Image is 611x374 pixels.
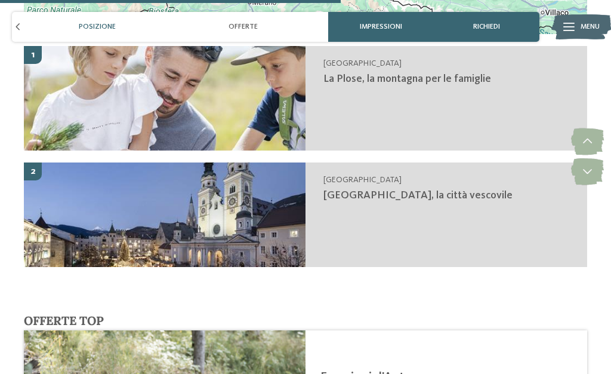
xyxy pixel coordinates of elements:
span: [GEOGRAPHIC_DATA] [323,59,402,68]
span: Menu [581,22,600,32]
span: 2 [30,165,36,178]
img: AKI: tutto quello che un bimbo può desiderare [24,46,305,151]
span: [GEOGRAPHIC_DATA] [323,176,402,184]
span: Offerte top [24,313,104,328]
span: Posizione [79,23,116,31]
span: 1 [31,48,35,62]
span: richiedi [473,23,500,31]
img: AKI: tutto quello che un bimbo può desiderare [24,163,305,267]
span: [GEOGRAPHIC_DATA], la città vescovile [323,190,513,201]
span: Impressioni [360,23,402,31]
span: La Plose, la montagna per le famiglie [323,73,491,84]
img: Familienhotels Südtirol [551,12,611,42]
span: Offerte [229,23,258,31]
